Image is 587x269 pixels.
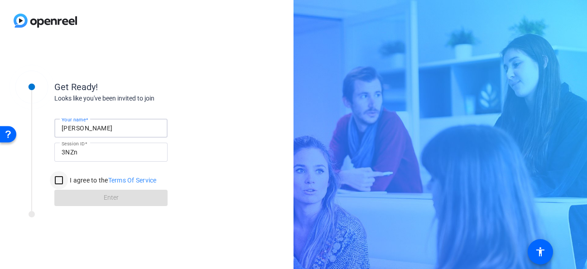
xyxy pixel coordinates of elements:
[54,94,236,103] div: Looks like you've been invited to join
[68,176,157,185] label: I agree to the
[62,117,86,122] mat-label: Your name
[535,246,546,257] mat-icon: accessibility
[108,177,157,184] a: Terms Of Service
[54,80,236,94] div: Get Ready!
[62,141,85,146] mat-label: Session ID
